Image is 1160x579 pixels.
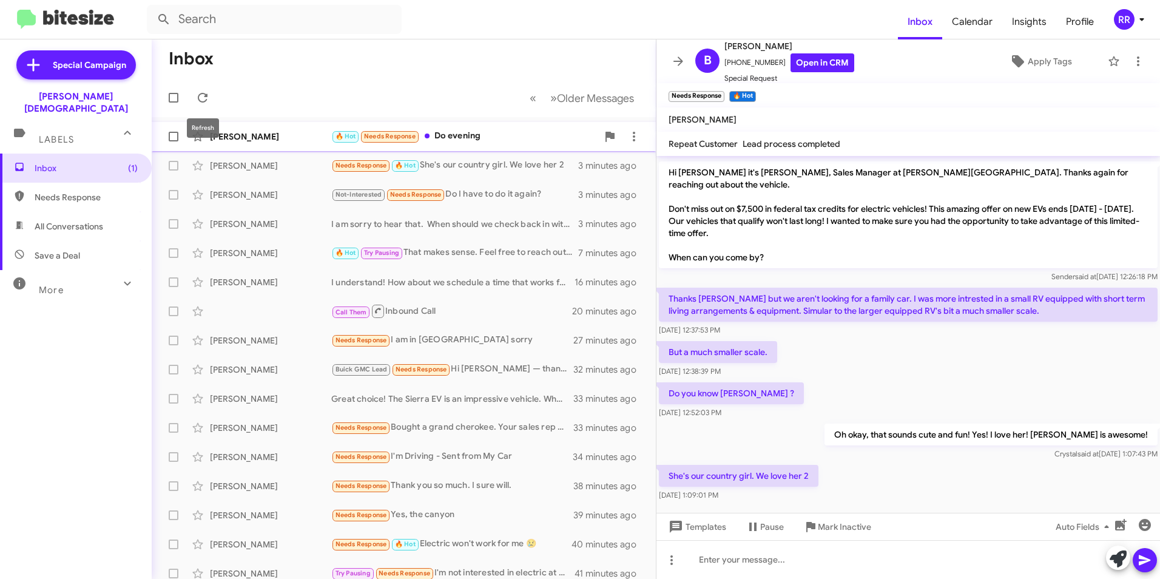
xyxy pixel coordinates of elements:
div: Great choice! The Sierra EV is an impressive vehicle. When can you come by to explore it further ... [331,393,573,405]
div: 34 minutes ago [573,451,646,463]
div: Yes, the canyon [331,508,573,522]
span: 🔥 Hot [395,161,416,169]
span: More [39,285,64,296]
button: Auto Fields [1046,516,1124,538]
span: Call Them [336,308,367,316]
div: 3 minutes ago [578,218,646,230]
div: [PERSON_NAME] [210,218,331,230]
div: 33 minutes ago [573,422,646,434]
nav: Page navigation example [523,86,641,110]
div: [PERSON_NAME] [210,160,331,172]
span: Save a Deal [35,249,80,262]
span: [PERSON_NAME] [724,39,854,53]
small: 🔥 Hot [729,91,755,102]
span: Special Campaign [53,59,126,71]
div: I understand! How about we schedule a time that works for you later this week? Let me know your a... [331,276,575,288]
div: 27 minutes ago [573,334,646,347]
a: Calendar [942,4,1002,39]
span: Needs Response [35,191,138,203]
a: Inbox [898,4,942,39]
div: 39 minutes ago [573,509,646,521]
span: Needs Response [336,540,387,548]
div: RR [1114,9,1135,30]
span: Needs Response [336,336,387,344]
span: » [550,90,557,106]
span: All Conversations [35,220,103,232]
span: Needs Response [396,365,447,373]
div: [PERSON_NAME] [210,422,331,434]
div: [PERSON_NAME] [210,393,331,405]
div: I'm Driving - Sent from My Car [331,450,573,464]
span: [DATE] 12:38:39 PM [659,367,721,376]
div: Do evening [331,129,598,143]
div: Refresh [187,118,219,138]
span: Auto Fields [1056,516,1114,538]
span: B [704,51,712,70]
div: That makes sense. Feel free to reach out after the 15th, and we can find a convenient time for yo... [331,246,578,260]
div: Bought a grand cherokee. Your sales rep wouldnt budge on $65k [331,421,573,435]
div: Inbound Call [331,303,573,319]
span: Try Pausing [364,249,399,257]
p: She's our country girl. We love her 2 [659,465,818,487]
div: Do I have to do it again? [331,188,578,201]
div: [PERSON_NAME] [210,189,331,201]
span: Mark Inactive [818,516,871,538]
div: I am in [GEOGRAPHIC_DATA] sorry [331,333,573,347]
span: Templates [666,516,726,538]
span: said at [1077,449,1099,458]
span: Needs Response [336,511,387,519]
span: Inbox [35,162,138,174]
div: [PERSON_NAME] [210,451,331,463]
div: 7 minutes ago [578,247,646,259]
div: Thank you so much. I sure will. [331,479,573,493]
span: [PERSON_NAME] [669,114,737,125]
span: Crystal [DATE] 1:07:43 PM [1054,449,1158,458]
div: [PERSON_NAME] [210,247,331,259]
button: Previous [522,86,544,110]
div: [PERSON_NAME] [210,509,331,521]
span: Special Request [724,72,854,84]
div: 38 minutes ago [573,480,646,492]
div: 40 minutes ago [573,538,646,550]
input: Search [147,5,402,34]
span: Lead process completed [743,138,840,149]
p: But a much smaller scale. [659,341,777,363]
h1: Inbox [169,49,214,69]
span: [PHONE_NUMBER] [724,53,854,72]
span: Insights [1002,4,1056,39]
span: Needs Response [336,161,387,169]
span: Older Messages [557,92,634,105]
p: Hi [PERSON_NAME] it's [PERSON_NAME], Sales Manager at [PERSON_NAME][GEOGRAPHIC_DATA]. Thanks agai... [659,161,1158,268]
button: Templates [656,516,736,538]
div: [PERSON_NAME] [210,130,331,143]
span: Needs Response [336,482,387,490]
span: Sender [DATE] 12:26:18 PM [1051,272,1158,281]
div: 3 minutes ago [578,189,646,201]
span: Needs Response [390,191,442,198]
span: Needs Response [364,132,416,140]
span: Buick GMC Lead [336,365,388,373]
span: [DATE] 12:37:53 PM [659,325,720,334]
button: Pause [736,516,794,538]
span: 🔥 Hot [336,132,356,140]
div: I am sorry to hear that. When should we check back in with you? [331,218,578,230]
span: (1) [128,162,138,174]
button: Next [543,86,641,110]
span: Not-Interested [336,191,382,198]
span: Needs Response [379,569,430,577]
span: Needs Response [336,424,387,432]
small: Needs Response [669,91,724,102]
div: She's our country girl. We love her 2 [331,158,578,172]
div: 16 minutes ago [575,276,646,288]
p: Oh okay, that sounds cute and fun! Yes! I love her! [PERSON_NAME] is awesome! [824,424,1158,445]
button: Mark Inactive [794,516,881,538]
span: [DATE] 1:09:01 PM [659,490,718,499]
a: Profile [1056,4,1104,39]
button: Apply Tags [979,50,1102,72]
div: 33 minutes ago [573,393,646,405]
span: Needs Response [336,453,387,461]
span: Pause [760,516,784,538]
span: Apply Tags [1028,50,1072,72]
span: 🔥 Hot [336,249,356,257]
